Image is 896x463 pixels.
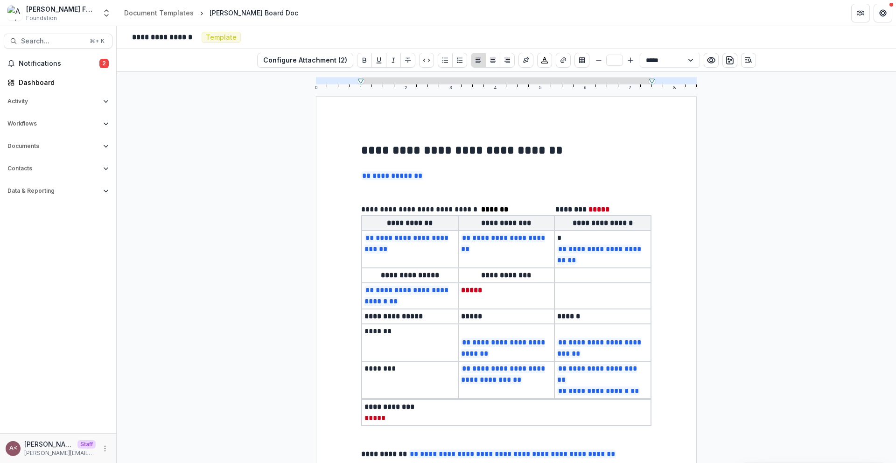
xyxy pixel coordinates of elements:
button: Code [419,53,434,68]
button: Get Help [874,4,892,22]
span: Data & Reporting [7,188,99,194]
button: Open Editor Sidebar [741,53,756,68]
p: [PERSON_NAME] <[PERSON_NAME][EMAIL_ADDRESS][DOMAIN_NAME]> [24,439,74,449]
button: Insert Signature [518,53,533,68]
button: Create link [556,53,571,68]
button: Insert Table [574,53,589,68]
button: Align Center [485,53,500,68]
div: Document Templates [124,8,194,18]
button: Open Contacts [4,161,112,176]
button: Align Right [500,53,515,68]
button: Open entity switcher [100,4,113,22]
div: [PERSON_NAME] Board Doc [210,8,298,18]
img: Andrew Foundation [7,6,22,21]
button: Open Data & Reporting [4,183,112,198]
button: Choose font color [537,53,552,68]
nav: breadcrumb [120,6,302,20]
button: Notifications2 [4,56,112,71]
button: Smaller [593,55,604,66]
button: Italicize [386,53,401,68]
button: Bold [357,53,372,68]
button: Search... [4,34,112,49]
button: Open Workflows [4,116,112,131]
button: Ordered List [452,53,467,68]
span: Contacts [7,165,99,172]
button: download-word [722,53,737,68]
p: [PERSON_NAME][EMAIL_ADDRESS][DOMAIN_NAME] [24,449,96,457]
span: Activity [7,98,99,105]
button: Bigger [625,55,636,66]
button: More [99,443,111,454]
button: Align Left [471,53,486,68]
span: Workflows [7,120,99,127]
div: ⌘ + K [88,36,106,46]
div: Dashboard [19,77,105,87]
button: Preview preview-doc.pdf [704,53,719,68]
a: Document Templates [120,6,197,20]
button: Bullet List [438,53,453,68]
button: Open Documents [4,139,112,154]
span: Documents [7,143,99,149]
button: Strike [400,53,415,68]
span: 2 [99,59,109,68]
button: Partners [851,4,870,22]
button: Open Activity [4,94,112,109]
p: Staff [77,440,96,449]
div: Andrew Clegg <andrew@trytemelio.com> [9,445,17,451]
span: Notifications [19,60,99,68]
button: Configure Attachment (2) [257,53,353,68]
div: [PERSON_NAME] Foundation [26,4,96,14]
span: Foundation [26,14,57,22]
span: Template [206,34,237,42]
a: Dashboard [4,75,112,90]
button: Underline [371,53,386,68]
span: Search... [21,37,84,45]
